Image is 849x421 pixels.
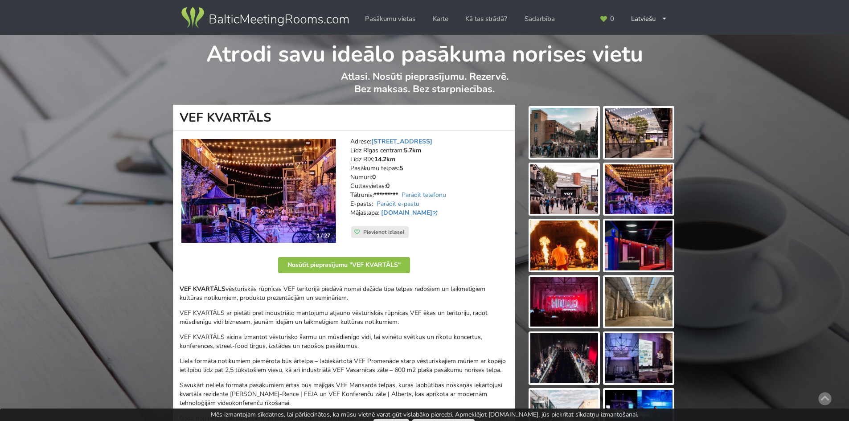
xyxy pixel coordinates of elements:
address: Adrese: Līdz Rīgas centram: Līdz RIX: Pasākumu telpas: Numuri: Gultasvietas: Tālrunis: E-pasts: M... [350,137,509,226]
img: VEF KVARTĀLS | Rīga | Pasākumu vieta - galerijas bilde [530,221,598,270]
a: Parādīt telefonu [402,191,446,199]
img: VEF KVARTĀLS | Rīga | Pasākumu vieta - galerijas bilde [605,164,673,214]
h1: VEF KVARTĀLS [173,105,515,131]
img: VEF KVARTĀLS | Rīga | Pasākumu vieta - galerijas bilde [605,277,673,327]
p: VEF KVARTĀLS ar pietāti pret industriālo mantojumu atjauno vēsturiskās rūpnīcas VEF ēkas un terit... [180,309,509,327]
img: Neierastas vietas | Rīga | VEF KVARTĀLS [181,139,336,243]
img: VEF KVARTĀLS | Rīga | Pasākumu vieta - galerijas bilde [605,333,673,383]
p: VEF KVARTĀLS aicina izmantot vēsturisko šarmu un mūsdienīgo vidi, lai svinētu svētkus un rīkotu k... [180,333,509,351]
img: VEF KVARTĀLS | Rīga | Pasākumu vieta - galerijas bilde [530,333,598,383]
p: Atlasi. Nosūti pieprasījumu. Rezervē. Bez maksas. Bez starpniecības. [173,70,676,105]
a: Pasākumu vietas [359,10,422,28]
span: Pievienot izlasei [363,229,404,236]
button: Nosūtīt pieprasījumu "VEF KVARTĀLS" [278,257,410,273]
a: Parādīt e-pastu [377,200,419,208]
a: [DOMAIN_NAME] [381,208,439,217]
img: VEF KVARTĀLS | Rīga | Pasākumu vieta - galerijas bilde [605,108,673,158]
strong: 5.7km [404,146,421,155]
p: Savukārt neliela formāta pasākumiem ērtas būs mājīgās VEF Mansarda telpas, kuras labbūtības noska... [180,381,509,408]
a: Neierastas vietas | Rīga | VEF KVARTĀLS 1 / 27 [181,139,336,243]
img: VEF KVARTĀLS | Rīga | Pasākumu vieta - galerijas bilde [530,277,598,327]
a: Sadarbība [518,10,561,28]
strong: 0 [386,182,390,190]
h1: Atrodi savu ideālo pasākuma norises vietu [173,35,676,69]
strong: 14.2km [374,155,395,163]
span: 0 [610,16,614,22]
img: Baltic Meeting Rooms [180,5,350,30]
strong: VEF KVARTĀLS [180,285,226,293]
div: 1 / 27 [311,229,336,242]
p: Liela formāta notikumiem piemērota būs ārtelpa – labiekārtotā VEF Promenāde starp vēsturiskajiem ... [180,357,509,375]
p: vēsturiskās rūpnīcas VEF teritorijā piedāvā nomai dažāda tipa telpas radošiem un laikmetīgiem kul... [180,285,509,302]
img: VEF KVARTĀLS | Rīga | Pasākumu vieta - galerijas bilde [530,108,598,158]
strong: 0 [372,173,376,181]
div: Latviešu [625,10,673,28]
img: VEF KVARTĀLS | Rīga | Pasākumu vieta - galerijas bilde [530,164,598,214]
img: VEF KVARTĀLS | Rīga | Pasākumu vieta - galerijas bilde [605,221,673,270]
a: Karte [427,10,455,28]
strong: 5 [399,164,403,172]
a: Kā tas strādā? [459,10,513,28]
a: [STREET_ADDRESS] [371,137,432,146]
